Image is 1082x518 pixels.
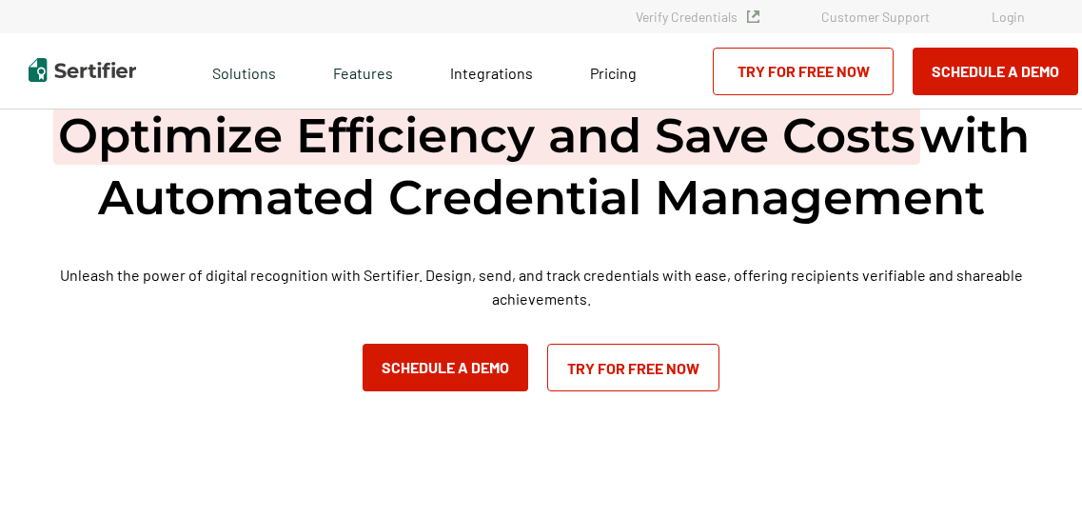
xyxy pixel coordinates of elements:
a: Login [992,9,1025,25]
span: Features [333,59,393,83]
span: Integrations [450,64,533,82]
a: Try for Free Now [713,48,894,95]
a: Pricing [590,59,637,83]
a: Try for Free Now [547,344,719,391]
span: Solutions [212,59,276,83]
span: Optimize Efficiency and Save Costs [53,107,920,165]
a: Integrations [450,59,533,83]
h1: with Automated Credential Management [15,105,1067,229]
p: Unleash the power of digital recognition with Sertifier. Design, send, and track credentials with... [15,263,1067,310]
img: Verified [747,10,759,23]
a: Customer Support [821,9,930,25]
img: Sertifier | Digital Credentialing Platform [29,58,136,82]
span: Pricing [590,64,637,82]
a: Verify Credentials [636,9,759,25]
